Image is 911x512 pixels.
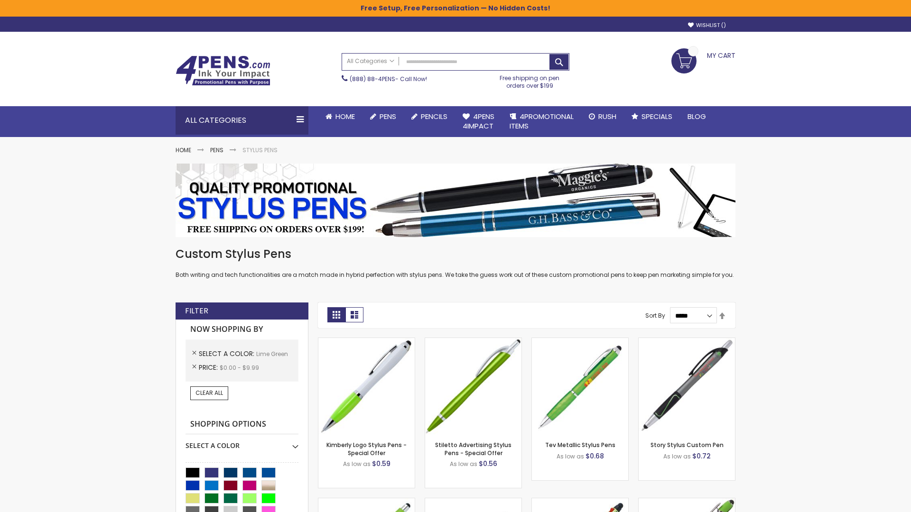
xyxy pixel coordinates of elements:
[425,338,521,346] a: Stiletto Advertising Stylus Pens-Lime Green
[545,441,615,449] a: Tev Metallic Stylus Pens
[186,434,298,450] div: Select A Color
[624,106,680,127] a: Specials
[186,414,298,435] strong: Shopping Options
[186,320,298,339] strong: Now Shopping by
[363,106,404,127] a: Pens
[680,106,714,127] a: Blog
[510,111,574,131] span: 4PROMOTIONAL ITEMS
[598,111,616,121] span: Rush
[404,106,455,127] a: Pencils
[651,441,724,449] a: Story Stylus Custom Pen
[692,451,711,461] span: $0.72
[463,111,494,131] span: 4Pens 4impact
[435,441,511,457] a: Stiletto Advertising Stylus Pens - Special Offer
[502,106,581,137] a: 4PROMOTIONALITEMS
[176,55,270,86] img: 4Pens Custom Pens and Promotional Products
[327,307,345,322] strong: Grid
[450,460,477,468] span: As low as
[639,338,735,346] a: Story Stylus Custom Pen-Lime Green
[318,338,415,434] img: Kimberly Logo Stylus Pens-Lime Green
[176,247,735,262] h1: Custom Stylus Pens
[639,498,735,506] a: 4P-MS8B-Lime Green
[688,22,726,29] a: Wishlist
[645,311,665,320] label: Sort By
[256,350,288,358] span: Lime Green
[425,338,521,434] img: Stiletto Advertising Stylus Pens-Lime Green
[586,451,604,461] span: $0.68
[176,106,308,135] div: All Categories
[490,71,570,90] div: Free shipping on pen orders over $199
[176,146,191,154] a: Home
[581,106,624,127] a: Rush
[199,363,220,372] span: Price
[326,441,407,457] a: Kimberly Logo Stylus Pens - Special Offer
[185,306,208,316] strong: Filter
[176,247,735,279] div: Both writing and tech functionalities are a match made in hybrid perfection with stylus pens. We ...
[350,75,395,83] a: (888) 88-4PENS
[532,498,628,506] a: Orbitor 4 Color Assorted Ink Metallic Stylus Pens-Lime Green
[318,106,363,127] a: Home
[380,111,396,121] span: Pens
[318,498,415,506] a: Pearl Element Stylus Pens-Lime Green
[425,498,521,506] a: Cyber Stylus 0.7mm Fine Point Gel Grip Pen-Lime Green
[557,452,584,460] span: As low as
[190,386,228,400] a: Clear All
[335,111,355,121] span: Home
[455,106,502,137] a: 4Pens4impact
[342,54,399,69] a: All Categories
[641,111,672,121] span: Specials
[210,146,223,154] a: Pens
[347,57,394,65] span: All Categories
[350,75,427,83] span: - Call Now!
[421,111,447,121] span: Pencils
[220,364,259,372] span: $0.00 - $9.99
[343,460,371,468] span: As low as
[532,338,628,434] img: Tev Metallic Stylus Pens-Lime Green
[532,338,628,346] a: Tev Metallic Stylus Pens-Lime Green
[372,459,390,468] span: $0.59
[318,338,415,346] a: Kimberly Logo Stylus Pens-Lime Green
[479,459,497,468] span: $0.56
[663,452,691,460] span: As low as
[195,389,223,397] span: Clear All
[688,111,706,121] span: Blog
[199,349,256,358] span: Select A Color
[242,146,278,154] strong: Stylus Pens
[639,338,735,434] img: Story Stylus Custom Pen-Lime Green
[176,164,735,237] img: Stylus Pens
